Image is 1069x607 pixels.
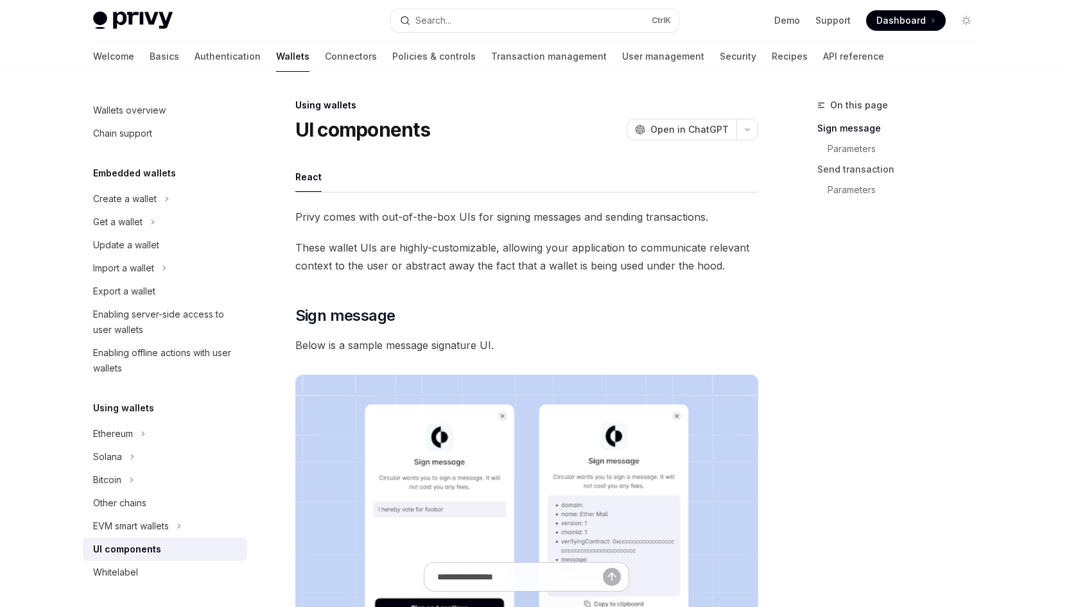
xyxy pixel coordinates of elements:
a: Wallets [276,41,309,72]
a: Support [815,14,851,27]
a: Enabling server-side access to user wallets [83,303,247,341]
a: Wallets overview [83,99,247,122]
a: Sign message [817,118,987,139]
a: Authentication [195,41,261,72]
h1: UI components [295,118,430,141]
span: Below is a sample message signature UI. [295,336,758,354]
button: Toggle Ethereum section [83,422,247,445]
div: Search... [415,13,451,28]
span: These wallet UIs are highly-customizable, allowing your application to communicate relevant conte... [295,239,758,275]
div: Whitelabel [93,565,138,580]
button: Toggle EVM smart wallets section [83,515,247,538]
span: Ctrl K [652,15,671,26]
a: Basics [150,41,179,72]
div: Enabling offline actions with user wallets [93,345,239,376]
a: Security [720,41,756,72]
button: Toggle Create a wallet section [83,187,247,210]
button: Toggle Import a wallet section [83,257,247,280]
div: Bitcoin [93,472,121,488]
a: Policies & controls [392,41,476,72]
h5: Using wallets [93,400,154,416]
div: Get a wallet [93,214,143,230]
a: Transaction management [491,41,607,72]
button: Toggle Get a wallet section [83,210,247,234]
input: Ask a question... [437,563,603,591]
a: Recipes [772,41,808,72]
a: Enabling offline actions with user wallets [83,341,247,380]
div: Create a wallet [93,191,157,207]
a: Demo [774,14,800,27]
a: Parameters [817,139,987,159]
div: Chain support [93,126,152,141]
div: React [295,162,322,192]
a: Parameters [817,180,987,200]
span: On this page [830,98,888,113]
div: Using wallets [295,99,758,112]
button: Toggle dark mode [956,10,977,31]
span: Open in ChatGPT [650,123,729,136]
button: Send message [603,568,621,586]
button: Toggle Bitcoin section [83,468,247,492]
button: Open search [391,9,679,32]
a: Chain support [83,122,247,145]
img: light logo [93,12,173,30]
div: EVM smart wallets [93,518,169,534]
div: Enabling server-side access to user wallets [93,307,239,338]
a: Connectors [325,41,377,72]
a: Export a wallet [83,280,247,303]
a: User management [622,41,704,72]
button: Toggle Solana section [83,445,247,468]
div: UI components [93,542,161,557]
span: Dashboard [876,14,926,27]
span: Sign message [295,305,395,326]
a: Other chains [83,492,247,515]
div: Other chains [93,495,146,511]
button: Open in ChatGPT [627,119,736,141]
a: Welcome [93,41,134,72]
div: Ethereum [93,426,133,441]
a: Dashboard [866,10,946,31]
div: Export a wallet [93,284,155,299]
a: API reference [823,41,884,72]
div: Update a wallet [93,237,159,253]
div: Solana [93,449,122,465]
div: Wallets overview [93,103,166,118]
a: Whitelabel [83,561,247,584]
a: UI components [83,538,247,561]
a: Send transaction [817,159,987,180]
div: Import a wallet [93,261,154,276]
a: Update a wallet [83,234,247,257]
span: Privy comes with out-of-the-box UIs for signing messages and sending transactions. [295,208,758,226]
h5: Embedded wallets [93,166,176,181]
